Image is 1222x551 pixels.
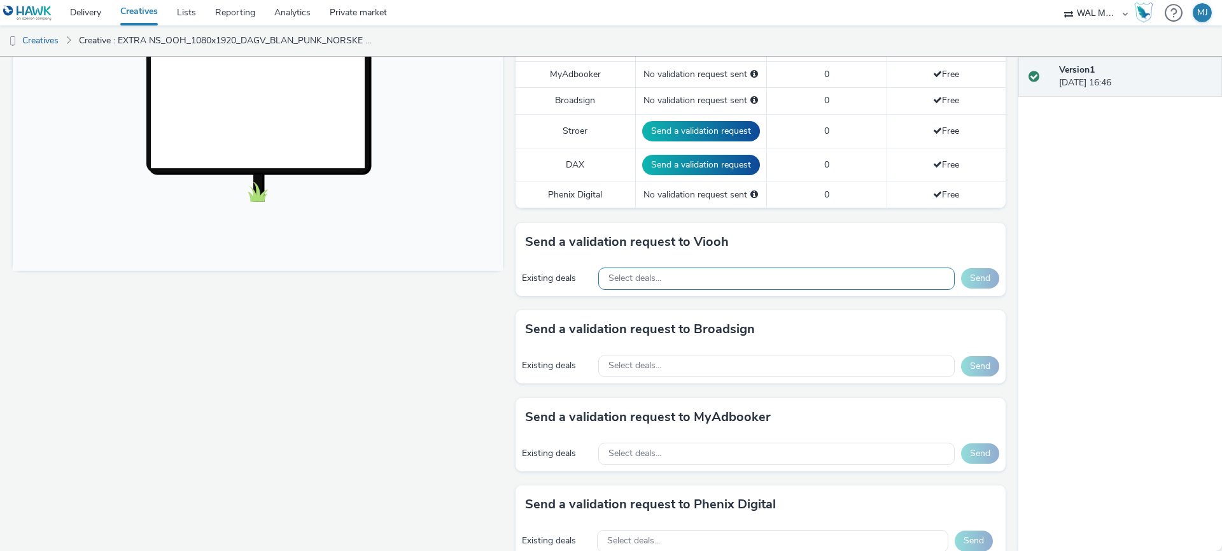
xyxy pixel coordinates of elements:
td: DAX [516,148,635,182]
div: Existing deals [522,359,592,372]
div: MJ [1197,3,1208,22]
a: Hawk Academy [1134,3,1158,23]
img: Hawk Academy [1134,3,1153,23]
h3: Send a validation request to Viooh [525,233,729,252]
span: Select deals... [608,273,661,284]
span: 0 [824,125,829,137]
div: Please select a deal below and click on Send to send a validation request to Broadsign. [750,94,758,107]
td: Phenix Digital [516,182,635,208]
td: MyAdbooker [516,61,635,87]
div: [DATE] 16:46 [1059,64,1212,90]
h3: Send a validation request to Phenix Digital [525,495,776,514]
img: dooh [6,35,19,48]
div: No validation request sent [642,94,760,107]
span: 0 [824,94,829,106]
button: Send [961,268,999,289]
td: Stroer [516,114,635,148]
div: Please select a deal below and click on Send to send a validation request to MyAdbooker. [750,68,758,81]
div: Existing deals [522,534,591,547]
button: Send [961,443,999,464]
button: Send [955,531,993,551]
button: Send a validation request [642,155,760,175]
h3: Send a validation request to Broadsign [525,320,755,339]
button: Send a validation request [642,121,760,141]
img: undefined Logo [3,5,52,21]
td: Broadsign [516,88,635,114]
span: Select deals... [608,361,661,371]
span: Select deals... [608,448,661,459]
span: 0 [824,159,829,171]
div: No validation request sent [642,68,760,81]
span: 0 [824,68,829,80]
button: Send [961,356,999,376]
h3: Send a validation request to MyAdbooker [525,408,771,427]
span: Free [933,68,959,80]
span: Free [933,94,959,106]
strong: Version 1 [1059,64,1095,76]
span: Free [933,125,959,137]
div: Existing deals [522,272,592,285]
div: Existing deals [522,447,592,460]
span: 0 [824,189,829,201]
span: Free [933,159,959,171]
span: Select deals... [607,536,660,547]
span: Free [933,189,959,201]
a: Creative : EXTRA NS_OOH_1080x1920_DAGV_BLAN_PUNK_NORSKE KLASSIKERE 2_40_42_2025 [73,25,378,56]
div: No validation request sent [642,189,760,201]
div: Please select a deal below and click on Send to send a validation request to Phenix Digital. [750,189,758,201]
